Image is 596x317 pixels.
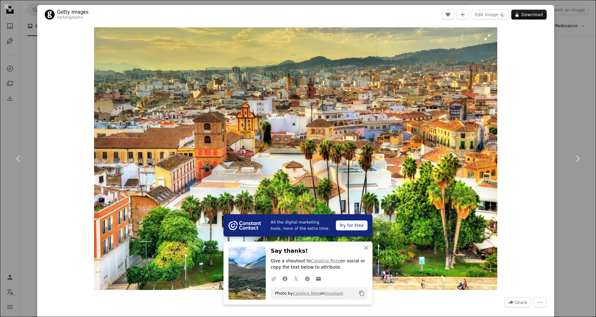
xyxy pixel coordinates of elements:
div: Try for Free [336,220,368,230]
a: Share on Facebook [279,272,291,285]
a: Next [559,129,596,188]
a: Share on Pinterest [302,272,313,285]
p: Give a shoutout to on social or copy the text below to attribute. [271,258,368,270]
a: Unsplash [325,291,343,296]
button: Zoom in on this image [94,27,497,290]
h3: Say thanks! [271,247,368,256]
span: Share [515,298,527,307]
button: Like [442,10,454,20]
a: Share over email [313,272,324,285]
a: Catalina Rete [311,258,340,263]
img: Go to Getty Images's profile [45,10,55,20]
button: Download [511,10,547,20]
a: Getty Images [57,9,88,15]
img: Scenic view of Malaga from the Alcazaba - Andalusia, Spain [94,27,497,290]
button: Edit image [472,10,509,20]
button: Add to Collection [457,10,469,20]
button: More Actions [534,297,547,307]
div: For [57,15,88,20]
a: Catalina Rete [293,291,320,296]
a: All the digital marketing tools, none of the extra time.Try for Free [223,214,372,237]
button: Share this image [504,297,531,307]
a: Share on Twitter [291,272,302,285]
a: Unsplash+ [63,15,84,20]
button: Copy to clipboard [356,288,367,299]
img: file-1754318165549-24bf788d5b37 [228,221,261,230]
span: Photo by on [272,288,343,298]
span: All the digital marketing tools, none of the extra time. [271,219,331,232]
